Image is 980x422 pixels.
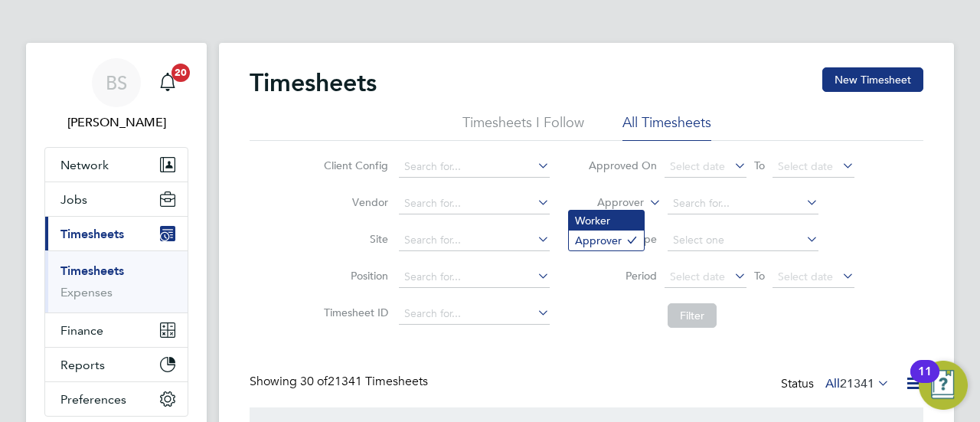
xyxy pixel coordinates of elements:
[462,113,584,141] li: Timesheets I Follow
[45,382,188,416] button: Preferences
[45,217,188,250] button: Timesheets
[60,358,105,372] span: Reports
[45,182,188,216] button: Jobs
[668,230,818,251] input: Select one
[399,156,550,178] input: Search for...
[840,376,874,391] span: 21341
[919,361,968,410] button: Open Resource Center, 11 new notifications
[60,192,87,207] span: Jobs
[45,148,188,182] button: Network
[60,392,126,407] span: Preferences
[750,266,769,286] span: To
[300,374,428,389] span: 21341 Timesheets
[106,73,127,93] span: BS
[45,348,188,381] button: Reports
[781,374,893,395] div: Status
[569,231,644,250] li: Approver
[250,67,377,98] h2: Timesheets
[44,58,188,132] a: BS[PERSON_NAME]
[575,195,644,211] label: Approver
[778,270,833,283] span: Select date
[918,371,932,391] div: 11
[171,64,190,82] span: 20
[399,193,550,214] input: Search for...
[668,303,717,328] button: Filter
[300,374,328,389] span: 30 of
[60,158,109,172] span: Network
[569,211,644,231] li: Worker
[319,232,388,246] label: Site
[622,113,711,141] li: All Timesheets
[750,155,769,175] span: To
[399,267,550,288] input: Search for...
[778,159,833,173] span: Select date
[670,270,725,283] span: Select date
[588,159,657,172] label: Approved On
[822,67,923,92] button: New Timesheet
[152,58,183,107] a: 20
[45,313,188,347] button: Finance
[60,227,124,241] span: Timesheets
[668,193,818,214] input: Search for...
[670,159,725,173] span: Select date
[60,285,113,299] a: Expenses
[319,269,388,283] label: Position
[399,230,550,251] input: Search for...
[588,269,657,283] label: Period
[250,374,431,390] div: Showing
[399,303,550,325] input: Search for...
[44,113,188,132] span: Beth Seddon
[45,250,188,312] div: Timesheets
[60,323,103,338] span: Finance
[319,195,388,209] label: Vendor
[825,376,890,391] label: All
[319,159,388,172] label: Client Config
[319,306,388,319] label: Timesheet ID
[60,263,124,278] a: Timesheets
